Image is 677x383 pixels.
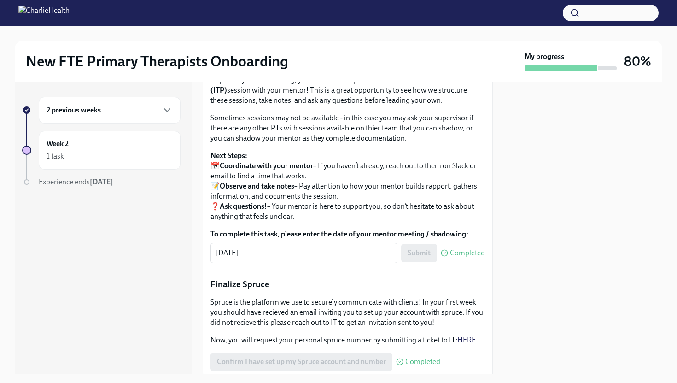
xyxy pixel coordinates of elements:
[90,177,113,186] strong: [DATE]
[450,249,485,257] span: Completed
[26,52,288,71] h2: New FTE Primary Therapists Onboarding
[47,139,69,149] h6: Week 2
[457,336,476,344] a: HERE
[47,151,64,161] div: 1 task
[220,182,294,190] strong: Observe and take notes
[216,247,392,259] textarea: [DATE]
[210,297,485,328] p: Spruce is the platform we use to securely communicate with clients! In your first week you should...
[210,76,481,94] strong: Initial Treatment Plan (ITP)
[220,161,313,170] strong: Coordinate with your mentor
[210,151,247,160] strong: Next Steps:
[210,229,485,239] label: To complete this task, please enter the date of your mentor meeting / shadowing:
[210,75,485,106] p: As part of your onboarding, you are able to request to shadow an session with your mentor! This i...
[525,52,564,62] strong: My progress
[210,151,485,222] p: 📅 – If you haven’t already, reach out to them on Slack or email to find a time that works. 📝 – Pa...
[210,335,485,345] p: Now, you will request your personal spruce number by submitting a ticket to IT:
[22,131,181,170] a: Week 21 task
[39,97,181,124] div: 2 previous weeks
[210,113,485,143] p: Sometimes sessions may not be available - in this case you may ask your supervisor if there are a...
[405,358,440,365] span: Completed
[18,6,70,20] img: CharlieHealth
[39,177,113,186] span: Experience ends
[624,53,651,70] h3: 80%
[220,202,267,211] strong: Ask questions!
[210,278,485,290] p: Finalize Spruce
[47,105,101,115] h6: 2 previous weeks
